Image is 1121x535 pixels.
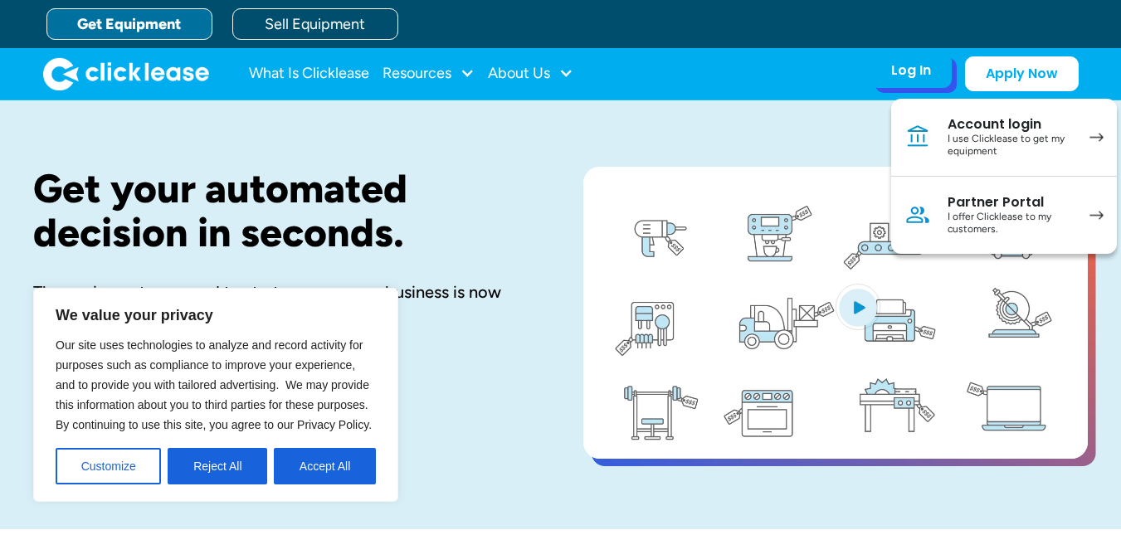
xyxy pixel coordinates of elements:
[948,194,1073,211] div: Partner Portal
[904,202,931,228] img: Person icon
[948,211,1073,236] div: I offer Clicklease to my customers.
[33,281,530,324] div: The equipment you need to start or grow your business is now affordable with Clicklease.
[43,57,209,90] img: Clicklease logo
[891,62,931,79] div: Log In
[836,284,880,330] img: Blue play button logo on a light blue circular background
[43,57,209,90] a: home
[1089,211,1104,220] img: arrow
[488,57,573,90] div: About Us
[583,167,1088,459] a: open lightbox
[46,8,212,40] a: Get Equipment
[948,133,1073,158] div: I use Clicklease to get my equipment
[891,177,1117,254] a: Partner PortalI offer Clicklease to my customers.
[168,448,267,484] button: Reject All
[33,167,530,255] h1: Get your automated decision in seconds.
[232,8,398,40] a: Sell Equipment
[1089,133,1104,142] img: arrow
[56,305,376,325] p: We value your privacy
[274,448,376,484] button: Accept All
[33,288,398,502] div: We value your privacy
[891,99,1117,254] nav: Log In
[249,57,369,90] a: What Is Clicklease
[965,56,1079,91] a: Apply Now
[948,116,1073,133] div: Account login
[383,57,475,90] div: Resources
[56,338,372,431] span: Our site uses technologies to analyze and record activity for purposes such as compliance to impr...
[891,99,1117,177] a: Account loginI use Clicklease to get my equipment
[56,448,161,484] button: Customize
[904,124,931,150] img: Bank icon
